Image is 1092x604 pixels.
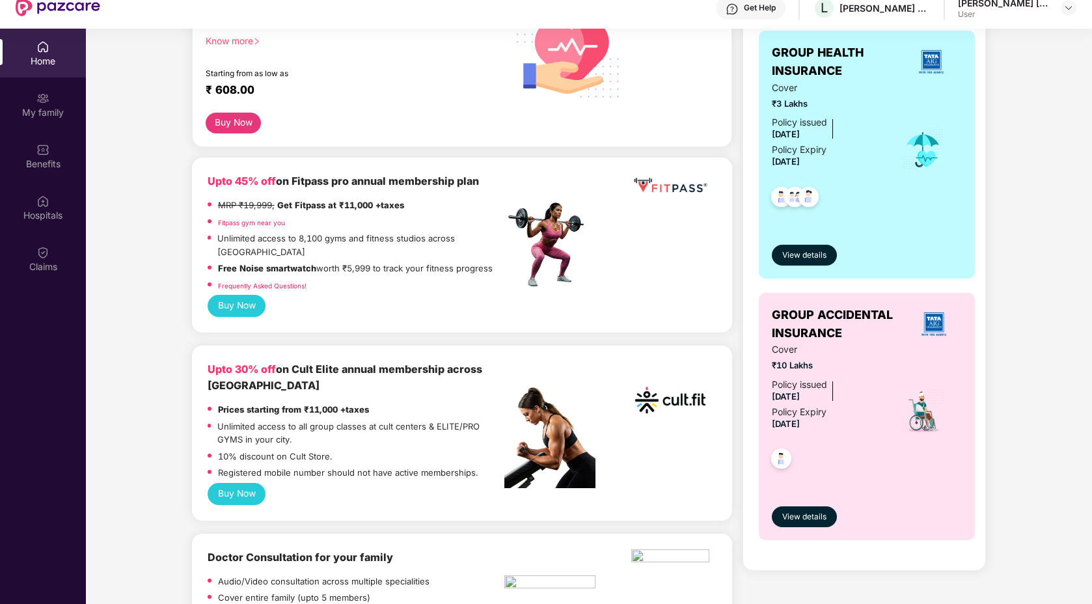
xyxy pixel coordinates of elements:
[772,245,837,266] button: View details
[36,143,49,156] img: svg+xml;base64,PHN2ZyBpZD0iQmVuZWZpdHMiIHhtbG5zPSJodHRwOi8vd3d3LnczLm9yZy8yMDAwL3N2ZyIgd2lkdGg9Ij...
[772,143,826,157] div: Policy Expiry
[765,445,797,476] img: svg+xml;base64,PHN2ZyB4bWxucz0iaHR0cDovL3d3dy53My5vcmcvMjAwMC9zdmciIHdpZHRoPSI0OC45NDMiIGhlaWdodD...
[253,38,260,45] span: right
[772,391,800,402] span: [DATE]
[218,404,369,415] strong: Prices starting from ₹11,000 +taxes
[277,200,404,210] strong: Get Fitpass at ₹11,000 +taxes
[36,246,49,259] img: svg+xml;base64,PHN2ZyBpZD0iQ2xhaW0iIHhtbG5zPSJodHRwOi8vd3d3LnczLm9yZy8yMDAwL3N2ZyIgd2lkdGg9IjIwIi...
[772,44,900,81] span: GROUP HEALTH INSURANCE
[779,183,811,215] img: svg+xml;base64,PHN2ZyB4bWxucz0iaHR0cDovL3d3dy53My5vcmcvMjAwMC9zdmciIHdpZHRoPSI0OC45MTUiIGhlaWdodD...
[208,174,276,187] b: Upto 45% off
[218,219,285,226] a: Fitpass gym near you
[958,9,1049,20] div: User
[631,173,709,197] img: fppp.png
[36,195,49,208] img: svg+xml;base64,PHN2ZyBpZD0iSG9zcGl0YWxzIiB4bWxucz0iaHR0cDovL3d3dy53My5vcmcvMjAwMC9zdmciIHdpZHRoPS...
[772,115,827,130] div: Policy issued
[772,306,907,343] span: GROUP ACCIDENTAL INSURANCE
[772,419,800,429] span: [DATE]
[218,575,430,588] p: Audio/Video consultation across multiple specialities
[218,263,316,273] strong: Free Noise smartwatch
[916,307,951,342] img: insurerLogo
[765,183,797,215] img: svg+xml;base64,PHN2ZyB4bWxucz0iaHR0cDovL3d3dy53My5vcmcvMjAwMC9zdmciIHdpZHRoPSI0OC45NDMiIGhlaWdodD...
[631,361,709,439] img: cult.png
[504,387,595,488] img: pc2.png
[772,405,826,419] div: Policy Expiry
[772,156,800,167] span: [DATE]
[901,389,946,434] img: icon
[218,450,333,463] p: 10% discount on Cult Store.
[902,128,944,171] img: icon
[772,506,837,527] button: View details
[208,551,393,564] b: Doctor Consultation for your family
[36,40,49,53] img: svg+xml;base64,PHN2ZyBpZD0iSG9tZSIgeG1sbnM9Imh0dHA6Ly93d3cudzMub3JnLzIwMDAvc3ZnIiB3aWR0aD0iMjAiIG...
[504,575,595,592] img: hcp.png
[206,113,262,133] button: Buy Now
[772,97,884,110] span: ₹3 Lakhs
[208,363,482,392] b: on Cult Elite annual membership across [GEOGRAPHIC_DATA]
[772,342,884,357] span: Cover
[218,466,478,479] p: Registered mobile number should not have active memberships.
[208,363,276,376] b: Upto 30% off
[218,200,275,210] del: MRP ₹19,999,
[772,81,884,95] span: Cover
[782,249,826,262] span: View details
[218,262,493,275] p: worth ₹5,999 to track your fitness progress
[206,69,450,78] div: Starting from as low as
[206,35,497,44] div: Know more
[218,591,370,604] p: Cover entire family (upto 5 members)
[208,295,266,317] button: Buy Now
[217,232,504,258] p: Unlimited access to 8,100 gyms and fitness studios across [GEOGRAPHIC_DATA]
[217,420,504,446] p: Unlimited access to all group classes at cult centers & ELITE/PRO GYMS in your city.
[36,92,49,105] img: svg+xml;base64,PHN2ZyB3aWR0aD0iMjAiIGhlaWdodD0iMjAiIHZpZXdCb3g9IjAgMCAyMCAyMCIgZmlsbD0ibm9uZSIgeG...
[782,511,826,523] span: View details
[631,549,709,566] img: ekin.png
[206,83,492,99] div: ₹ 608.00
[772,359,884,372] span: ₹10 Lakhs
[1063,3,1074,13] img: svg+xml;base64,PHN2ZyBpZD0iRHJvcGRvd24tMzJ4MzIiIHhtbG5zPSJodHRwOi8vd3d3LnczLm9yZy8yMDAwL3N2ZyIgd2...
[772,377,827,392] div: Policy issued
[839,2,931,14] div: [PERSON_NAME] PRIVATE LIMITED
[772,129,800,139] span: [DATE]
[726,3,739,16] img: svg+xml;base64,PHN2ZyBpZD0iSGVscC0zMngzMiIgeG1sbnM9Imh0dHA6Ly93d3cudzMub3JnLzIwMDAvc3ZnIiB3aWR0aD...
[793,183,825,215] img: svg+xml;base64,PHN2ZyB4bWxucz0iaHR0cDovL3d3dy53My5vcmcvMjAwMC9zdmciIHdpZHRoPSI0OC45NDMiIGhlaWdodD...
[914,44,949,79] img: insurerLogo
[744,3,776,13] div: Get Help
[208,483,266,505] button: Buy Now
[504,199,595,290] img: fpp.png
[208,174,479,187] b: on Fitpass pro annual membership plan
[218,282,307,290] a: Frequently Asked Questions!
